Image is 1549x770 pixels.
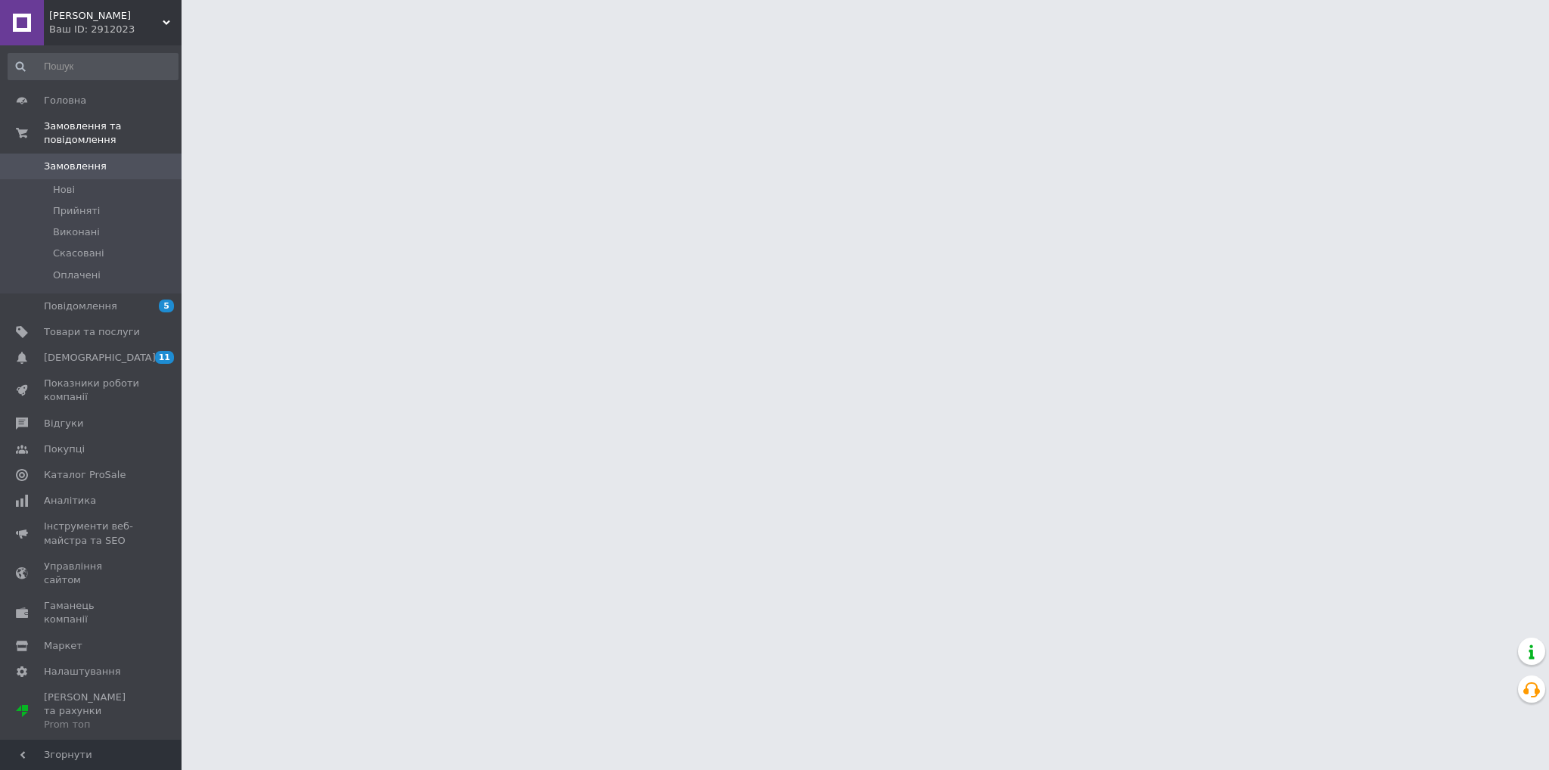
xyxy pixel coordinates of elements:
[44,639,82,653] span: Маркет
[44,665,121,678] span: Налаштування
[44,351,156,365] span: [DEMOGRAPHIC_DATA]
[44,120,182,147] span: Замовлення та повідомлення
[49,9,163,23] span: МАКСік Сервіс
[53,204,100,218] span: Прийняті
[44,520,140,547] span: Інструменти веб-майстра та SEO
[44,442,85,456] span: Покупці
[44,94,86,107] span: Головна
[44,494,96,508] span: Аналітика
[53,225,100,239] span: Виконані
[44,718,140,731] div: Prom топ
[44,468,126,482] span: Каталог ProSale
[44,377,140,404] span: Показники роботи компанії
[53,269,101,282] span: Оплачені
[8,53,178,80] input: Пошук
[44,560,140,587] span: Управління сайтом
[53,183,75,197] span: Нові
[44,325,140,339] span: Товари та послуги
[44,691,140,732] span: [PERSON_NAME] та рахунки
[44,160,107,173] span: Замовлення
[159,300,174,312] span: 5
[44,599,140,626] span: Гаманець компанії
[44,300,117,313] span: Повідомлення
[53,247,104,260] span: Скасовані
[44,417,83,430] span: Відгуки
[49,23,182,36] div: Ваш ID: 2912023
[155,351,174,364] span: 11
